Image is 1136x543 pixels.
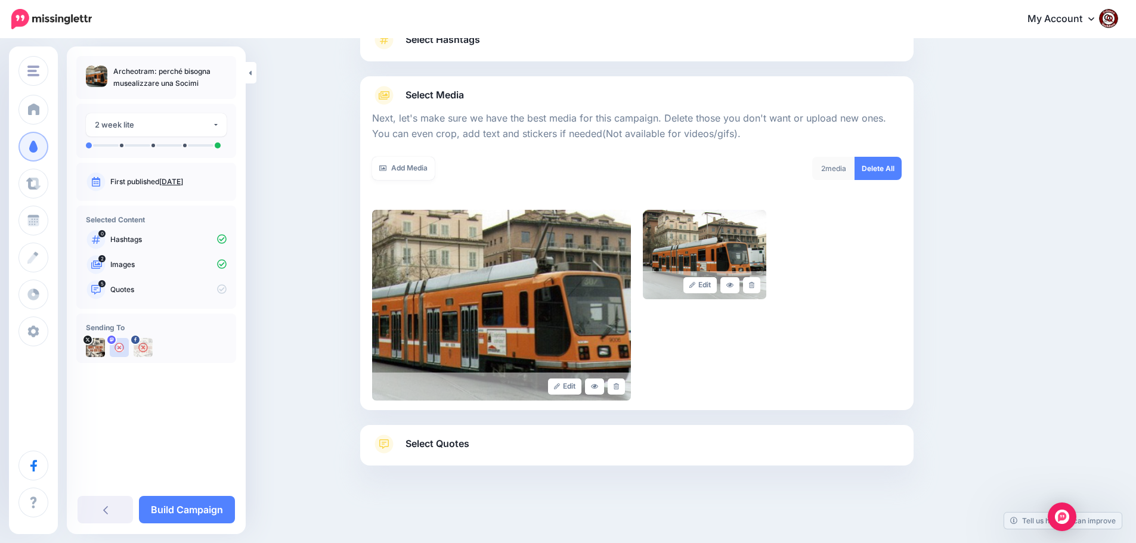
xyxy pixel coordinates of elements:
[812,157,855,180] div: media
[821,164,825,173] span: 2
[406,87,464,103] span: Select Media
[110,284,227,295] p: Quotes
[110,259,227,270] p: Images
[86,215,227,224] h4: Selected Content
[372,86,902,105] a: Select Media
[86,338,105,357] img: uTTNWBrh-84924.jpeg
[372,105,902,401] div: Select Media
[406,436,469,452] span: Select Quotes
[134,338,153,357] img: 463453305_2684324355074873_6393692129472495966_n-bsa154739.jpg
[98,280,106,287] span: 5
[1048,502,1076,531] div: Open Intercom Messenger
[86,66,107,87] img: a77fb2cec216a7146f21c7a92bbcb178_thumb.jpg
[683,277,717,293] a: Edit
[372,210,631,401] img: a77fb2cec216a7146f21c7a92bbcb178_large.jpg
[98,255,106,262] span: 2
[548,378,582,395] a: Edit
[1016,5,1118,34] a: My Account
[855,157,902,180] a: Delete All
[113,66,227,89] p: Archeotram: perché bisogna musealizzare una Socimi
[98,230,106,237] span: 0
[110,234,227,245] p: Hashtags
[372,157,435,180] a: Add Media
[110,176,227,187] p: First published
[86,113,227,136] button: 2 week lite
[110,338,129,357] img: user_default_image.png
[372,30,902,61] a: Select Hashtags
[159,177,183,186] a: [DATE]
[1004,513,1122,529] a: Tell us how we can improve
[372,435,902,466] a: Select Quotes
[27,66,39,76] img: menu.png
[86,323,227,332] h4: Sending To
[372,111,902,142] p: Next, let's make sure we have the best media for this campaign. Delete those you don't want or up...
[406,32,480,48] span: Select Hashtags
[95,118,212,132] div: 2 week lite
[11,9,92,29] img: Missinglettr
[643,210,766,299] img: d38064782494ff92e1c416d60243b5c7_large.jpg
